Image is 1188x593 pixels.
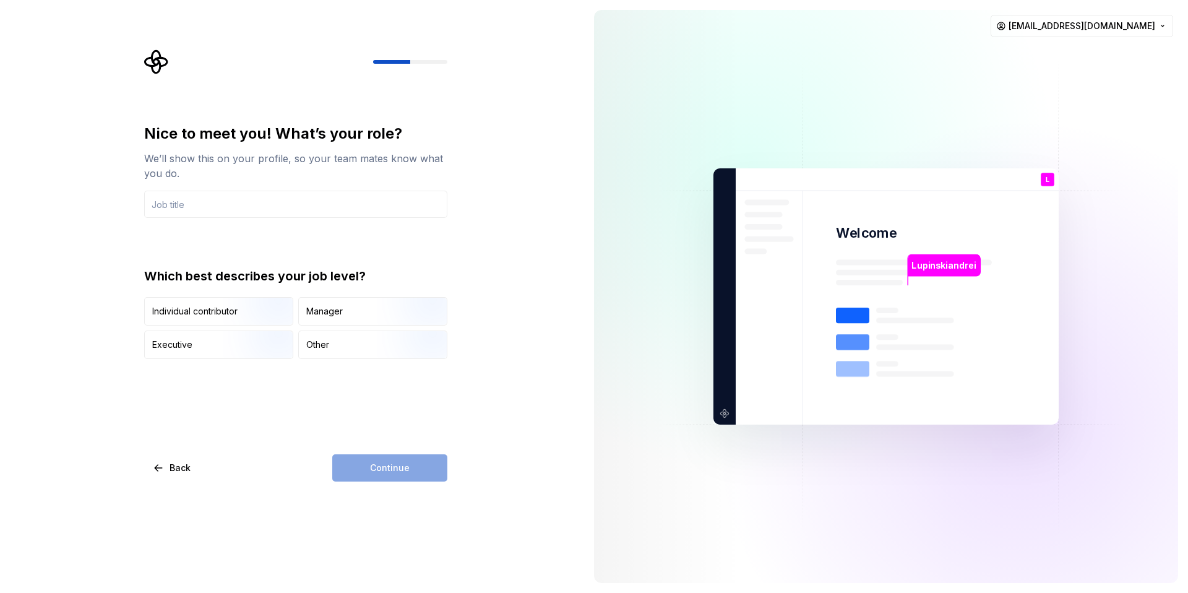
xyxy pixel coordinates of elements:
[144,454,201,482] button: Back
[144,151,447,181] div: We’ll show this on your profile, so your team mates know what you do.
[144,50,169,74] svg: Supernova Logo
[1046,176,1049,183] p: L
[170,462,191,474] span: Back
[144,267,447,285] div: Which best describes your job level?
[836,224,897,242] p: Welcome
[152,339,192,351] div: Executive
[306,339,329,351] div: Other
[152,305,238,318] div: Individual contributor
[911,259,976,272] p: Lupinskiandrei
[144,191,447,218] input: Job title
[306,305,343,318] div: Manager
[144,124,447,144] div: Nice to meet you! What’s your role?
[991,15,1173,37] button: [EMAIL_ADDRESS][DOMAIN_NAME]
[1009,20,1155,32] span: [EMAIL_ADDRESS][DOMAIN_NAME]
